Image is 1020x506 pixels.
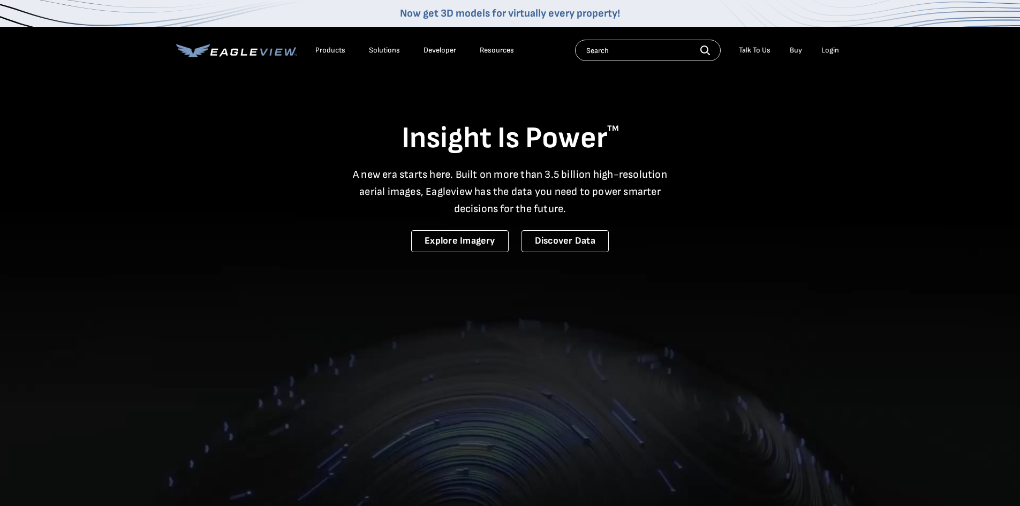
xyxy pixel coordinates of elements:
[575,40,721,61] input: Search
[522,230,609,252] a: Discover Data
[480,46,514,55] div: Resources
[346,166,674,217] p: A new era starts here. Built on more than 3.5 billion high-resolution aerial images, Eagleview ha...
[369,46,400,55] div: Solutions
[821,46,839,55] div: Login
[411,230,509,252] a: Explore Imagery
[315,46,345,55] div: Products
[790,46,802,55] a: Buy
[607,124,619,134] sup: TM
[176,120,844,157] h1: Insight Is Power
[424,46,456,55] a: Developer
[739,46,770,55] div: Talk To Us
[400,7,620,20] a: Now get 3D models for virtually every property!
